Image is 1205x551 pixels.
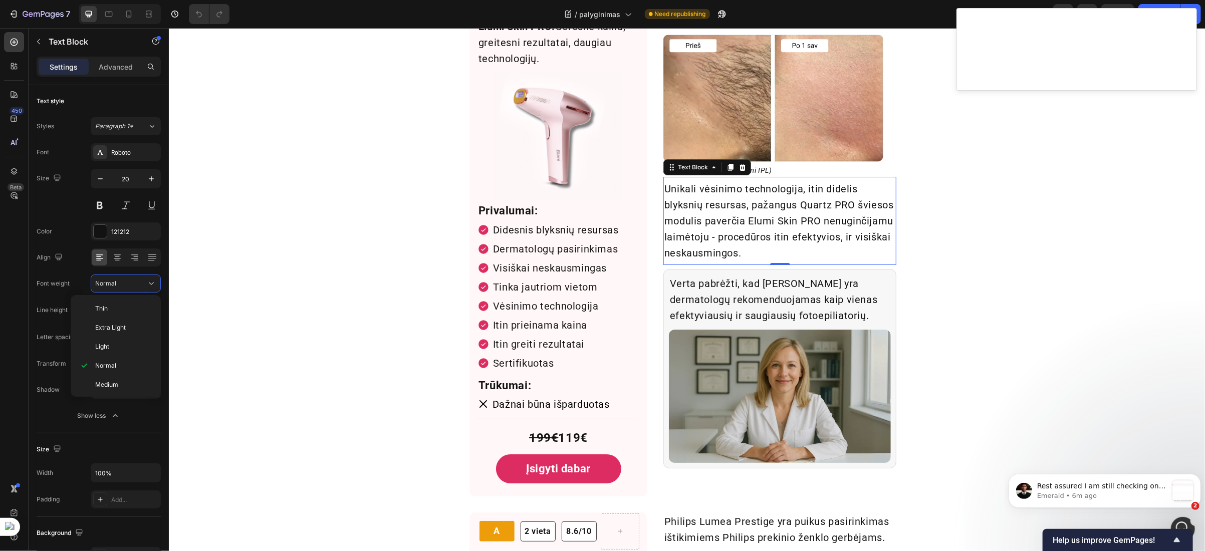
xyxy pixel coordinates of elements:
[37,148,49,157] div: Font
[1191,502,1199,510] span: 2
[327,426,452,455] button: <p>Įsigyti dabar</p>
[66,8,70,20] p: 7
[1053,535,1171,545] span: Help us improve GemPages!
[95,280,116,287] span: Normal
[8,183,24,191] div: Beta
[111,227,158,236] div: 121212
[169,28,1205,551] iframe: To enrich screen reader interactions, please activate Accessibility in Grammarly extension settings
[655,10,706,19] span: Need republishing
[507,135,541,144] div: Text Block
[310,400,469,419] p: 119€
[95,122,133,131] span: Paragraph 1*
[324,310,450,322] p: Itin greiti rezultatai
[324,196,450,208] p: Didesnis blyksnių resursas
[95,304,108,313] span: Thin
[50,62,78,72] p: Settings
[189,4,229,24] div: Undo/Redo
[325,44,454,173] img: gempages_579760086268772885-6cae8331-7c24-4933-8198-c670b9cfad06.webp
[95,323,126,332] span: Extra Light
[37,385,60,394] div: Shadow
[324,234,450,246] p: Visiškai neskausmingas
[575,9,578,20] span: /
[495,5,728,136] img: gempages_579760086268772885-66fa7679-8635-4a80-b249-bde25c419166.webp
[324,291,450,303] p: Itin prieinama kaina
[49,36,134,48] p: Text Block
[310,351,362,364] strong: Trūkumai:
[37,443,63,456] div: Size
[312,496,345,510] p: A
[99,62,133,72] p: Advanced
[37,526,85,540] div: Background
[500,302,722,435] img: gempages_579760086268772885-e100d3c0-7a35-4d63-bd11-896c4f6dfe74.webp
[37,359,66,368] div: Transform
[37,495,60,504] div: Padding
[33,28,161,86] span: Rest assured I am still checking on the font. As for the section you mentioned, may I ask if you ...
[580,9,621,20] span: palyginimas
[496,485,727,517] p: Philips Lumea Prestige yra puikus pasirinkimas ištikimiems Philips prekinio ženklo gerbėjams.
[4,4,75,24] button: 7
[91,464,160,482] input: Auto
[324,371,441,381] p: Dažnai būna išparduotas
[310,176,369,189] strong: Privalumai:
[324,215,450,227] p: Dermatologų pasirinkimas
[501,247,721,296] p: Verta pabrėžti, kad [PERSON_NAME] yra dermatologų rekomenduojamas kaip vienas efektyviausių ir sa...
[324,272,450,284] p: Vėsinimo technologija
[1138,4,1180,24] button: Publish
[111,495,158,504] div: Add...
[33,38,163,47] p: Message from Emerald, sent 6m ago
[95,380,118,389] span: Medium
[95,342,109,351] span: Light
[37,304,82,317] div: Line height
[10,107,24,115] div: 450
[95,361,116,370] span: Normal
[37,172,63,185] div: Size
[1005,454,1205,524] iframe: Intercom notifications message
[353,497,385,510] p: 2 vieta
[91,274,161,293] button: Normal
[37,122,54,131] div: Styles
[37,333,77,342] div: Letter spacing
[37,251,65,264] div: Align
[37,407,161,425] button: Show less
[360,403,389,417] s: 199€
[394,497,426,510] p: 8.6/10
[1053,534,1183,546] button: Show survey - Help us improve GemPages!
[91,117,161,135] button: Paragraph 1*
[37,468,53,477] div: Width
[324,253,450,265] p: Tinka jautriom vietom
[1171,517,1195,541] iframe: Intercom live chat
[37,279,70,288] div: Font weight
[37,227,52,236] div: Color
[496,137,727,148] p: (Naudotas prietaisas - Elumi IPL)
[37,97,64,106] div: Text style
[1101,4,1134,24] button: Save
[111,148,158,157] div: Roboto
[324,329,450,341] p: Sertifikuotas
[78,411,120,421] div: Show less
[357,434,422,447] p: Įsigyti dabar
[496,153,727,233] p: Unikali vėsinimo technologija, itin didelis blyksnių resursas, pažangus Quartz PRO šviesos moduli...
